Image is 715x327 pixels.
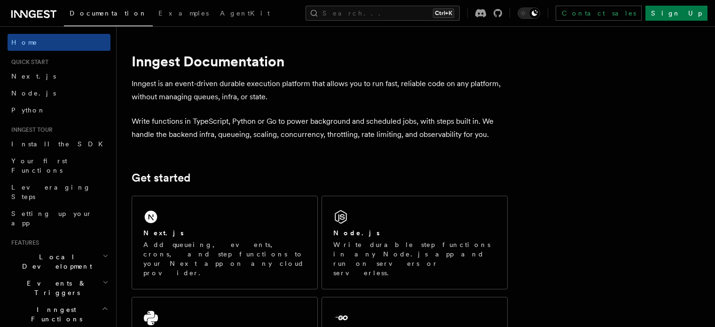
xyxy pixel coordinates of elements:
[11,106,46,114] span: Python
[333,228,380,238] h2: Node.js
[8,85,110,102] a: Node.js
[433,8,454,18] kbd: Ctrl+K
[64,3,153,26] a: Documentation
[11,89,56,97] span: Node.js
[556,6,642,21] a: Contact sales
[8,58,48,66] span: Quick start
[8,205,110,231] a: Setting up your app
[132,196,318,289] a: Next.jsAdd queueing, events, crons, and step functions to your Next app on any cloud provider.
[8,179,110,205] a: Leveraging Steps
[8,248,110,275] button: Local Development
[518,8,540,19] button: Toggle dark mode
[158,9,209,17] span: Examples
[11,72,56,80] span: Next.js
[8,136,110,152] a: Install the SDK
[11,210,92,227] span: Setting up your app
[220,9,270,17] span: AgentKit
[70,9,147,17] span: Documentation
[645,6,707,21] a: Sign Up
[8,305,102,324] span: Inngest Functions
[11,140,109,148] span: Install the SDK
[8,68,110,85] a: Next.js
[11,38,38,47] span: Home
[132,115,508,141] p: Write functions in TypeScript, Python or Go to power background and scheduled jobs, with steps bu...
[8,279,102,297] span: Events & Triggers
[322,196,508,289] a: Node.jsWrite durable step functions in any Node.js app and run on servers or serverless.
[153,3,214,25] a: Examples
[8,126,53,134] span: Inngest tour
[143,240,306,278] p: Add queueing, events, crons, and step functions to your Next app on any cloud provider.
[8,275,110,301] button: Events & Triggers
[8,252,102,271] span: Local Development
[132,171,190,184] a: Get started
[11,183,91,200] span: Leveraging Steps
[306,6,460,21] button: Search...Ctrl+K
[132,77,508,104] p: Inngest is an event-driven durable execution platform that allows you to run fast, reliable code ...
[8,34,110,51] a: Home
[8,102,110,119] a: Python
[333,240,496,278] p: Write durable step functions in any Node.js app and run on servers or serverless.
[132,53,508,70] h1: Inngest Documentation
[8,152,110,179] a: Your first Functions
[143,228,184,238] h2: Next.js
[8,239,39,247] span: Features
[11,157,67,174] span: Your first Functions
[214,3,275,25] a: AgentKit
